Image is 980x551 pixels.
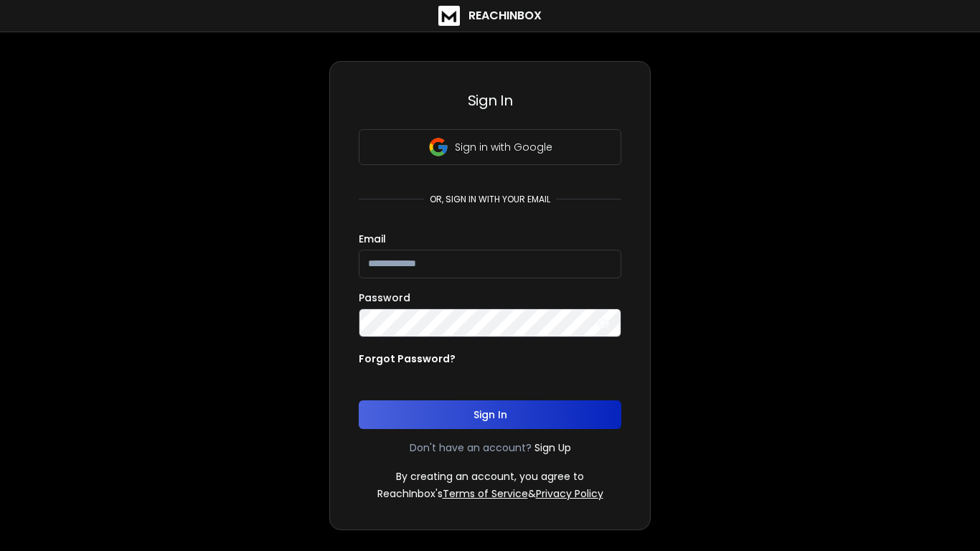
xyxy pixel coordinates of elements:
a: Sign Up [534,441,571,455]
label: Email [359,234,386,244]
p: Don't have an account? [410,441,532,455]
h3: Sign In [359,90,621,110]
button: Sign in with Google [359,129,621,165]
button: Sign In [359,400,621,429]
h1: ReachInbox [468,7,542,24]
a: Privacy Policy [536,486,603,501]
p: ReachInbox's & [377,486,603,501]
p: Sign in with Google [455,140,552,154]
p: By creating an account, you agree to [396,469,584,484]
a: ReachInbox [438,6,542,26]
label: Password [359,293,410,303]
p: Forgot Password? [359,352,456,366]
img: logo [438,6,460,26]
a: Terms of Service [443,486,528,501]
p: or, sign in with your email [424,194,556,205]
